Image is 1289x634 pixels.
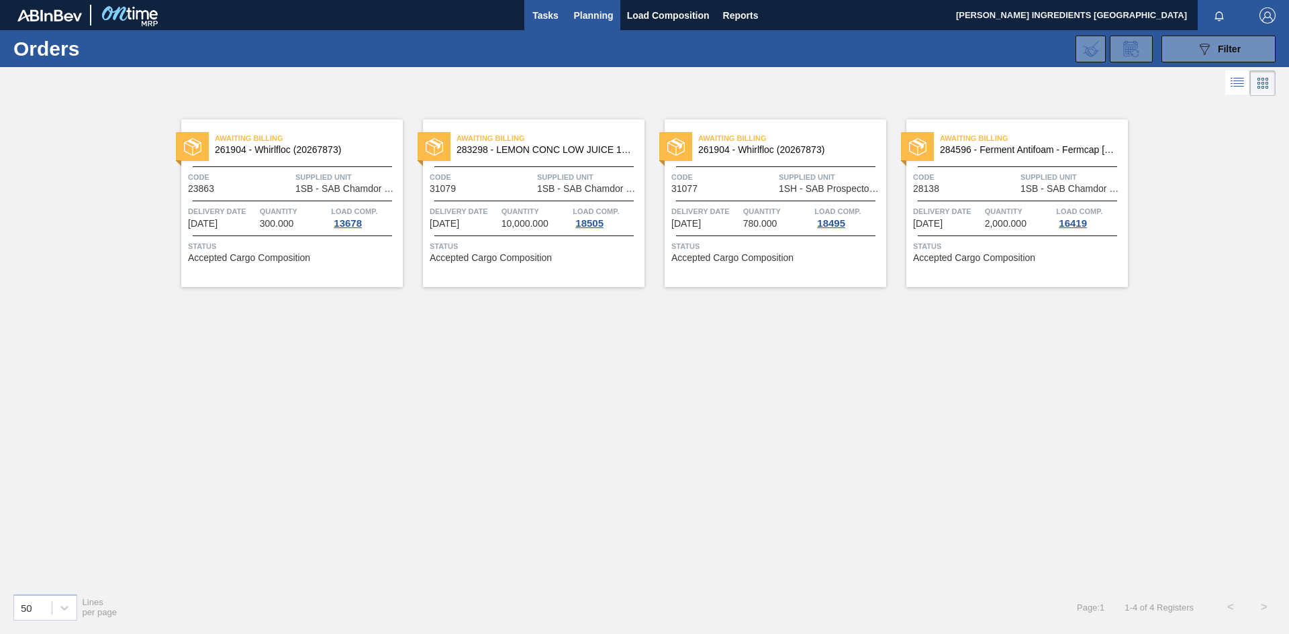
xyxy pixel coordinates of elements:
[430,253,552,263] span: Accepted Cargo Composition
[457,145,634,155] span: 283298 - LEMON CONC LOW JUICE 1000KG
[573,218,606,229] div: 18505
[426,138,443,156] img: status
[913,240,1125,253] span: Status
[913,170,1017,184] span: Code
[1161,36,1276,62] button: Filter
[985,205,1053,218] span: Quantity
[1056,205,1125,229] a: Load Comp.16419
[671,170,775,184] span: Code
[667,138,685,156] img: status
[743,205,812,218] span: Quantity
[698,145,875,155] span: 261904 - Whirlfloc (20267873)
[1020,170,1125,184] span: Supplied Unit
[1020,184,1125,194] span: 1SB - SAB Chamdor Brewery
[886,119,1128,287] a: statusAwaiting Billing284596 - Ferment Antifoam - Fermcap [PERSON_NAME]Code28138Supplied Unit1SB ...
[1125,602,1194,613] span: 1 - 4 of 4 Registers
[1198,6,1241,25] button: Notifications
[188,205,256,218] span: Delivery Date
[671,184,698,194] span: 31077
[1110,36,1153,62] div: Order Review Request
[627,7,710,23] span: Load Composition
[814,218,848,229] div: 18495
[184,138,201,156] img: status
[457,131,644,145] span: Awaiting Billing
[161,119,403,287] a: statusAwaiting Billing261904 - Whirlfloc (20267873)Code23863Supplied Unit1SB - SAB Chamdor Brewer...
[260,219,294,229] span: 300.000
[1056,218,1090,229] div: 16419
[940,131,1128,145] span: Awaiting Billing
[17,9,82,21] img: TNhmsLtSVTkK8tSr43FrP2fwEKptu5GPRR3wAAAABJRU5ErkJggg==
[743,219,777,229] span: 780.000
[537,170,641,184] span: Supplied Unit
[21,602,32,613] div: 50
[1259,7,1276,23] img: Logout
[331,218,365,229] div: 13678
[188,240,399,253] span: Status
[1056,205,1102,218] span: Load Comp.
[1214,590,1247,624] button: <
[909,138,926,156] img: status
[671,219,701,229] span: 09/03/2025
[913,219,943,229] span: 09/30/2025
[188,184,214,194] span: 23863
[295,184,399,194] span: 1SB - SAB Chamdor Brewery
[430,205,498,218] span: Delivery Date
[331,205,399,229] a: Load Comp.13678
[644,119,886,287] a: statusAwaiting Billing261904 - Whirlfloc (20267873)Code31077Supplied Unit1SH - SAB Prospecton Bre...
[215,131,403,145] span: Awaiting Billing
[985,219,1027,229] span: 2,000.000
[574,7,614,23] span: Planning
[331,205,377,218] span: Load Comp.
[1077,602,1104,613] span: Page : 1
[295,170,399,184] span: Supplied Unit
[537,184,641,194] span: 1SB - SAB Chamdor Brewery
[940,145,1117,155] span: 284596 - Ferment Antifoam - Fermcap Kerry
[573,205,641,229] a: Load Comp.18505
[671,205,740,218] span: Delivery Date
[188,170,292,184] span: Code
[1218,44,1241,54] span: Filter
[502,219,548,229] span: 10,000.000
[814,205,883,229] a: Load Comp.18495
[671,253,794,263] span: Accepted Cargo Composition
[814,205,861,218] span: Load Comp.
[779,184,883,194] span: 1SH - SAB Prospecton Brewery
[698,131,886,145] span: Awaiting Billing
[913,184,939,194] span: 28138
[403,119,644,287] a: statusAwaiting Billing283298 - LEMON CONC LOW JUICE 1000KGCode31079Supplied Unit1SB - SAB Chamdor...
[671,240,883,253] span: Status
[502,205,570,218] span: Quantity
[430,240,641,253] span: Status
[430,184,456,194] span: 31079
[188,253,310,263] span: Accepted Cargo Composition
[430,170,534,184] span: Code
[430,219,459,229] span: 08/28/2025
[1250,70,1276,96] div: Card Vision
[531,7,561,23] span: Tasks
[779,170,883,184] span: Supplied Unit
[215,145,392,155] span: 261904 - Whirlfloc (20267873)
[913,253,1035,263] span: Accepted Cargo Composition
[573,205,619,218] span: Load Comp.
[1247,590,1281,624] button: >
[913,205,982,218] span: Delivery Date
[1225,70,1250,96] div: List Vision
[83,597,117,617] span: Lines per page
[188,219,218,229] span: 03/27/2025
[723,7,759,23] span: Reports
[260,205,328,218] span: Quantity
[13,41,214,56] h1: Orders
[1076,36,1106,62] div: Import Order Negotiation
